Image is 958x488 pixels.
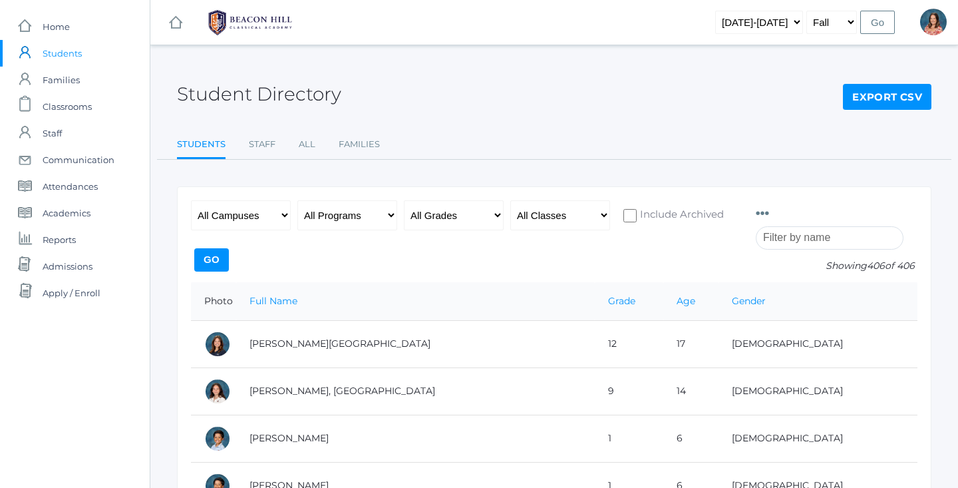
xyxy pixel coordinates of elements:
[637,207,724,224] span: Include Archived
[718,320,917,367] td: [DEMOGRAPHIC_DATA]
[249,131,275,158] a: Staff
[43,226,76,253] span: Reports
[43,253,92,280] span: Admissions
[177,131,226,160] a: Students
[204,425,231,452] div: Dominic Abrea
[191,282,236,321] th: Photo
[608,295,635,307] a: Grade
[236,415,595,462] td: [PERSON_NAME]
[677,295,695,307] a: Age
[623,209,637,222] input: Include Archived
[43,67,80,93] span: Families
[595,367,663,415] td: 9
[43,13,70,40] span: Home
[200,6,300,39] img: BHCALogos-05-308ed15e86a5a0abce9b8dd61676a3503ac9727e845dece92d48e8588c001991.png
[732,295,766,307] a: Gender
[299,131,315,158] a: All
[663,320,718,367] td: 17
[718,367,917,415] td: [DEMOGRAPHIC_DATA]
[595,320,663,367] td: 12
[236,320,595,367] td: [PERSON_NAME][GEOGRAPHIC_DATA]
[718,415,917,462] td: [DEMOGRAPHIC_DATA]
[920,9,947,35] div: Jennifer Jenkins
[43,173,98,200] span: Attendances
[177,84,341,105] h2: Student Directory
[43,280,100,306] span: Apply / Enroll
[43,200,90,226] span: Academics
[236,367,595,415] td: [PERSON_NAME], [GEOGRAPHIC_DATA]
[860,11,895,34] input: Go
[756,259,917,273] p: Showing of 406
[843,84,931,111] a: Export CSV
[339,131,380,158] a: Families
[249,295,297,307] a: Full Name
[43,93,92,120] span: Classrooms
[43,40,82,67] span: Students
[756,226,903,250] input: Filter by name
[204,331,231,358] div: Charlotte Abdulla
[663,367,718,415] td: 14
[204,378,231,405] div: Phoenix Abdulla
[595,415,663,462] td: 1
[663,415,718,462] td: 6
[867,260,885,272] span: 406
[43,120,62,146] span: Staff
[43,146,114,173] span: Communication
[194,248,229,272] input: Go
